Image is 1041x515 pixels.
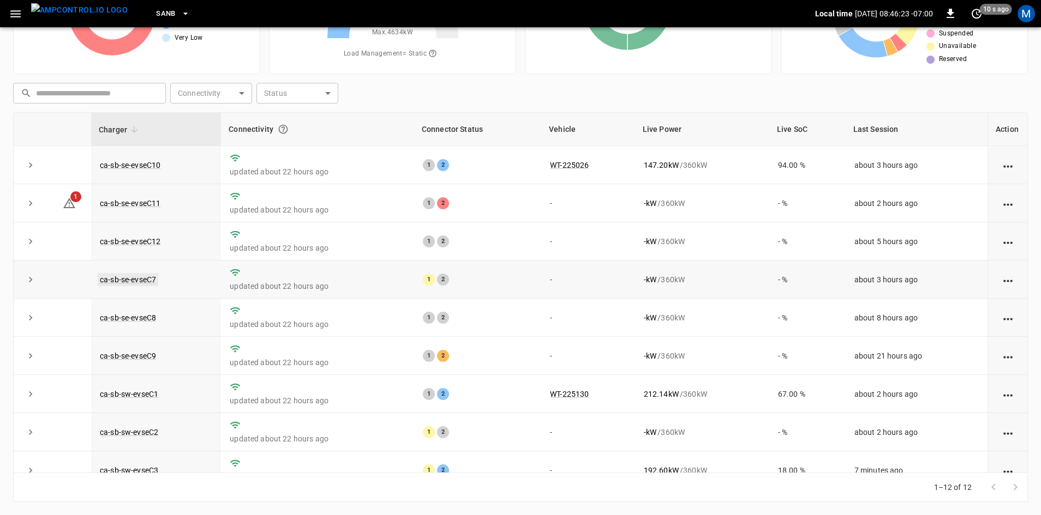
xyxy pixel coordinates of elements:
[644,236,761,247] div: / 360 kW
[541,413,635,451] td: -
[22,424,39,440] button: expand row
[230,281,405,292] p: updated about 22 hours ago
[423,312,435,324] div: 1
[152,3,194,25] button: SanB
[1001,350,1015,361] div: action cell options
[230,204,405,215] p: updated about 22 hours ago
[22,462,39,478] button: expand row
[846,222,988,260] td: about 5 hours ago
[541,113,635,146] th: Vehicle
[769,260,846,299] td: - %
[424,45,441,63] button: The system is using AmpEdge-configured limits for static load managment. Depending on your config...
[644,274,761,285] div: / 360 kW
[22,195,39,211] button: expand row
[769,299,846,337] td: - %
[846,337,988,375] td: about 21 hours ago
[22,386,39,402] button: expand row
[644,160,679,171] p: 147.20 kW
[437,274,449,286] div: 2
[100,313,156,322] a: ca-sb-se-evseC8
[855,8,933,19] p: [DATE] 08:46:23 -07:00
[423,464,435,476] div: 1
[541,451,635,489] td: -
[644,274,656,285] p: - kW
[22,233,39,250] button: expand row
[175,33,203,44] span: Very Low
[644,389,679,399] p: 212.14 kW
[541,184,635,222] td: -
[437,426,449,438] div: 2
[22,348,39,364] button: expand row
[22,157,39,173] button: expand row
[644,350,656,361] p: - kW
[437,464,449,476] div: 2
[230,319,405,330] p: updated about 22 hours ago
[230,433,405,444] p: updated about 22 hours ago
[423,197,435,209] div: 1
[100,161,160,169] a: ca-sb-se-evseC10
[437,197,449,209] div: 2
[31,3,128,17] img: ampcontrol.io logo
[1001,427,1015,438] div: action cell options
[437,388,449,400] div: 2
[63,198,76,207] a: 1
[815,8,853,19] p: Local time
[423,159,435,171] div: 1
[988,113,1027,146] th: Action
[644,236,656,247] p: - kW
[846,184,988,222] td: about 2 hours ago
[437,312,449,324] div: 2
[846,299,988,337] td: about 8 hours ago
[1001,274,1015,285] div: action cell options
[1018,5,1035,22] div: profile-icon
[939,54,967,65] span: Reserved
[1001,198,1015,209] div: action cell options
[541,337,635,375] td: -
[769,375,846,413] td: 67.00 %
[100,237,160,246] a: ca-sb-se-evseC12
[644,160,761,171] div: / 360 kW
[846,451,988,489] td: 7 minutes ago
[846,146,988,184] td: about 3 hours ago
[769,184,846,222] td: - %
[1001,160,1015,171] div: action cell options
[100,466,158,475] a: ca-sb-sw-evseC3
[230,243,405,253] p: updated about 22 hours ago
[846,375,988,413] td: about 2 hours ago
[550,390,589,398] a: WT-225130
[541,299,635,337] td: -
[644,465,679,476] p: 192.60 kW
[769,337,846,375] td: - %
[644,389,761,399] div: / 360 kW
[98,273,158,286] a: ca-sb-se-evseC7
[99,123,141,136] span: Charger
[939,28,974,39] span: Suspended
[423,388,435,400] div: 1
[423,426,435,438] div: 1
[934,482,972,493] p: 1–12 of 12
[635,113,769,146] th: Live Power
[70,191,81,202] span: 1
[437,235,449,247] div: 2
[1001,465,1015,476] div: action cell options
[644,312,656,323] p: - kW
[980,4,1012,15] span: 10 s ago
[968,5,985,22] button: set refresh interval
[939,41,976,52] span: Unavailable
[644,198,761,209] div: / 360 kW
[550,161,589,169] a: WT-225026
[1001,389,1015,399] div: action cell options
[100,352,156,360] a: ca-sb-se-evseC9
[541,222,635,260] td: -
[230,357,405,368] p: updated about 22 hours ago
[644,465,761,476] div: / 360 kW
[100,199,160,208] a: ca-sb-se-evseC11
[22,271,39,288] button: expand row
[423,274,435,286] div: 1
[423,235,435,247] div: 1
[846,113,988,146] th: Last Session
[846,260,988,299] td: about 3 hours ago
[229,119,406,139] div: Connectivity
[1001,312,1015,323] div: action cell options
[644,427,656,438] p: - kW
